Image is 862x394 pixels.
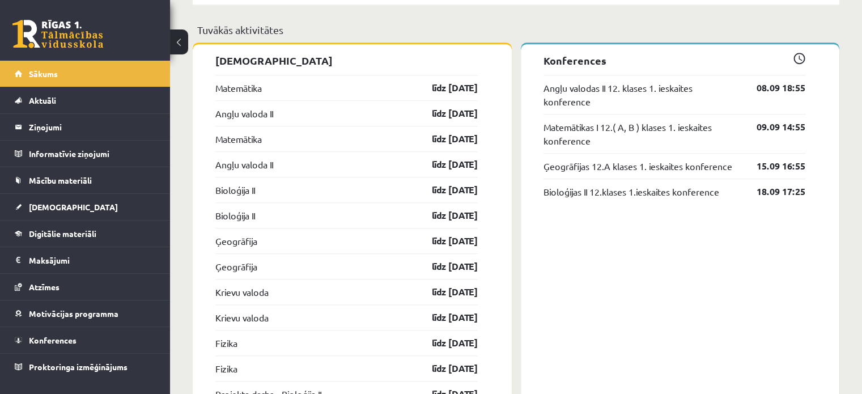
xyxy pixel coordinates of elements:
[215,158,273,171] a: Angļu valoda II
[215,285,269,299] a: Krievu valoda
[197,22,835,37] p: Tuvākās aktivitātes
[12,20,103,48] a: Rīgas 1. Tālmācības vidusskola
[15,247,156,273] a: Maksājumi
[15,114,156,140] a: Ziņojumi
[740,81,805,95] a: 08.09 18:55
[740,185,805,198] a: 18.09 17:25
[215,107,273,120] a: Angļu valoda II
[15,327,156,353] a: Konferences
[29,228,96,239] span: Digitālie materiāli
[15,354,156,380] a: Proktoringa izmēģinājums
[15,141,156,167] a: Informatīvie ziņojumi
[412,311,478,324] a: līdz [DATE]
[740,159,805,173] a: 15.09 16:55
[29,175,92,185] span: Mācību materiāli
[215,132,262,146] a: Matemātika
[15,194,156,220] a: [DEMOGRAPHIC_DATA]
[215,183,255,197] a: Bioloģija II
[412,260,478,273] a: līdz [DATE]
[29,335,77,345] span: Konferences
[15,300,156,327] a: Motivācijas programma
[543,159,732,173] a: Ģeogrāfijas 12.A klases 1. ieskaites konference
[215,311,269,324] a: Krievu valoda
[15,167,156,193] a: Mācību materiāli
[412,234,478,248] a: līdz [DATE]
[215,336,237,350] a: Fizika
[412,209,478,222] a: līdz [DATE]
[29,247,156,273] legend: Maksājumi
[412,285,478,299] a: līdz [DATE]
[29,202,118,212] span: [DEMOGRAPHIC_DATA]
[543,120,740,147] a: Matemātikas I 12.( A, B ) klases 1. ieskaites konference
[15,221,156,247] a: Digitālie materiāli
[29,282,60,292] span: Atzīmes
[412,362,478,375] a: līdz [DATE]
[412,81,478,95] a: līdz [DATE]
[543,185,719,198] a: Bioloģijas II 12.klases 1.ieskaites konference
[412,158,478,171] a: līdz [DATE]
[215,81,262,95] a: Matemātika
[29,362,128,372] span: Proktoringa izmēģinājums
[15,274,156,300] a: Atzīmes
[29,95,56,105] span: Aktuāli
[29,141,156,167] legend: Informatīvie ziņojumi
[29,114,156,140] legend: Ziņojumi
[215,53,478,68] p: [DEMOGRAPHIC_DATA]
[412,107,478,120] a: līdz [DATE]
[543,81,740,108] a: Angļu valodas II 12. klases 1. ieskaites konference
[412,336,478,350] a: līdz [DATE]
[543,53,806,68] p: Konferences
[215,209,255,222] a: Bioloģija II
[412,183,478,197] a: līdz [DATE]
[15,87,156,113] a: Aktuāli
[215,362,237,375] a: Fizika
[215,260,257,273] a: Ģeogrāfija
[15,61,156,87] a: Sākums
[29,308,118,319] span: Motivācijas programma
[740,120,805,134] a: 09.09 14:55
[412,132,478,146] a: līdz [DATE]
[29,69,58,79] span: Sākums
[215,234,257,248] a: Ģeogrāfija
